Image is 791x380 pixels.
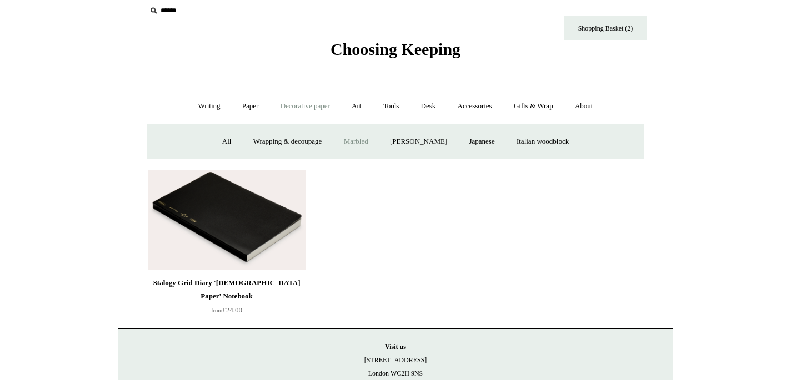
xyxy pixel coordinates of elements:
a: Japanese [459,127,504,156]
a: Stalogy Grid Diary '[DEMOGRAPHIC_DATA] Paper' Notebook from£24.00 [148,276,306,322]
a: Art [342,92,371,121]
a: Shopping Basket (2) [564,16,647,40]
a: Tools [373,92,409,121]
a: Decorative paper [271,92,340,121]
a: Italian woodblock [507,127,579,156]
strong: Visit us [385,343,406,351]
a: Paper [232,92,269,121]
a: Marbled [334,127,378,156]
span: Choosing Keeping [331,40,460,58]
div: Stalogy Grid Diary '[DEMOGRAPHIC_DATA] Paper' Notebook [151,276,303,303]
span: from [211,307,222,313]
a: Gifts & Wrap [504,92,563,121]
a: [PERSON_NAME] [380,127,457,156]
img: Stalogy Grid Diary 'Bible Paper' Notebook [148,170,306,270]
a: Accessories [448,92,502,121]
a: Desk [411,92,446,121]
a: Writing [188,92,231,121]
a: Stalogy Grid Diary 'Bible Paper' Notebook Stalogy Grid Diary 'Bible Paper' Notebook [148,170,306,270]
a: Choosing Keeping [331,49,460,57]
a: Wrapping & decoupage [243,127,332,156]
span: £24.00 [211,306,242,314]
a: All [212,127,242,156]
a: About [565,92,603,121]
